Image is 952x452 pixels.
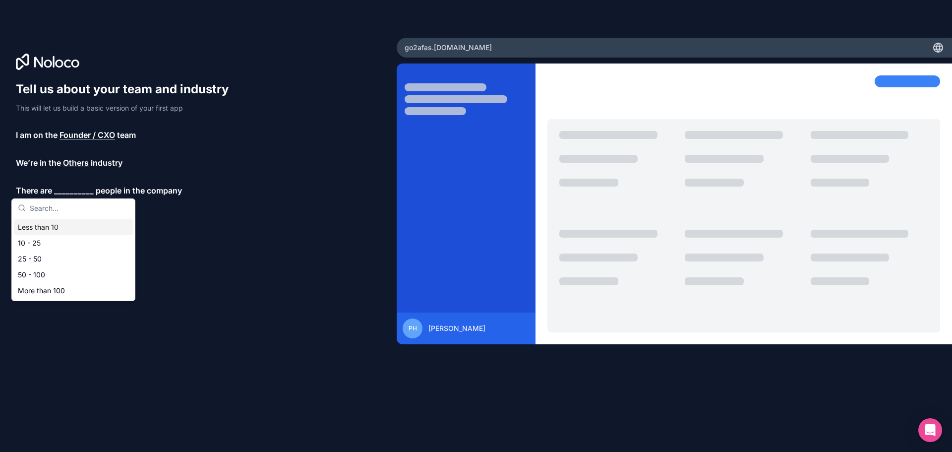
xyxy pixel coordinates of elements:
[54,185,94,196] span: __________
[14,235,133,251] div: 10 - 25
[91,157,122,169] span: industry
[63,157,89,169] span: Others
[30,199,129,217] input: Search...
[918,418,942,442] div: Open Intercom Messenger
[16,157,61,169] span: We’re in the
[16,129,58,141] span: I am on the
[409,324,417,332] span: PH
[14,283,133,299] div: More than 100
[96,185,182,196] span: people in the company
[14,251,133,267] div: 25 - 50
[16,185,52,196] span: There are
[405,43,492,53] span: go2afas .[DOMAIN_NAME]
[14,267,133,283] div: 50 - 100
[59,129,115,141] span: Founder / CXO
[428,323,485,333] span: [PERSON_NAME]
[16,103,238,113] p: This will let us build a basic version of your first app
[12,217,135,301] div: Suggestions
[16,81,238,97] h1: Tell us about your team and industry
[117,129,136,141] span: team
[14,219,133,235] div: Less than 10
